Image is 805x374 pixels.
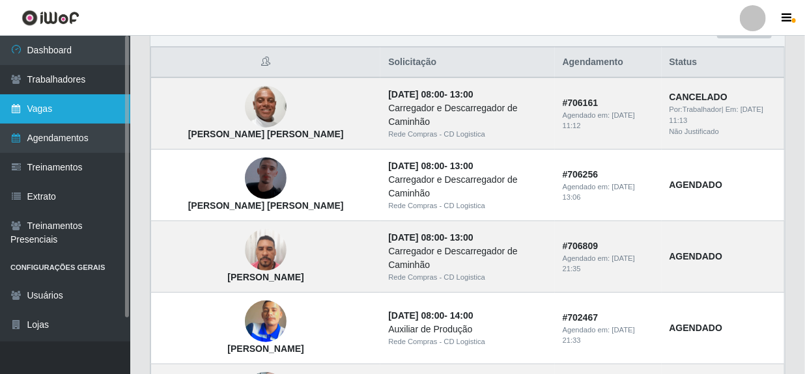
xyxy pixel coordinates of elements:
strong: # 706161 [563,98,599,108]
strong: # 706256 [563,169,599,180]
div: Agendado em: [563,181,654,204]
time: 13:00 [450,232,473,243]
img: CoreUI Logo [21,10,79,26]
strong: [PERSON_NAME] [PERSON_NAME] [188,129,344,139]
img: Robson Santos da Fonseca [245,70,287,144]
div: Rede Compras - CD Logistica [388,336,546,347]
th: Solicitação [380,47,554,78]
div: | Em: [670,104,777,126]
div: Agendado em: [563,325,654,347]
div: Rede Compras - CD Logistica [388,200,546,211]
div: Auxiliar de Produção [388,323,546,336]
time: [DATE] 08:00 [388,161,444,171]
div: Rede Compras - CD Logistica [388,272,546,283]
img: José Edimilson da Silva [245,222,287,278]
strong: - [388,232,473,243]
strong: - [388,161,473,171]
strong: AGENDADO [670,180,723,190]
strong: # 706809 [563,241,599,251]
div: Agendado em: [563,110,654,132]
div: Carregador e Descarregador de Caminhão [388,101,546,129]
strong: - [388,89,473,100]
th: Status [662,47,785,78]
strong: - [388,310,473,321]
time: [DATE] 08:00 [388,232,444,243]
img: Edson Barbosa Bezerra [245,141,287,215]
time: [DATE] 08:00 [388,310,444,321]
strong: [PERSON_NAME] [PERSON_NAME] [188,200,344,211]
div: Rede Compras - CD Logistica [388,129,546,140]
time: [DATE] 11:13 [670,105,764,124]
div: Carregador e Descarregador de Caminhão [388,173,546,200]
strong: CANCELADO [670,92,727,102]
span: Por: Trabalhador [670,105,722,113]
time: 13:00 [450,161,473,171]
strong: AGENDADO [670,251,723,261]
div: Carregador e Descarregador de Caminhão [388,245,546,272]
th: Agendamento [555,47,662,78]
strong: [PERSON_NAME] [227,272,304,282]
strong: # 702467 [563,312,599,323]
time: 13:00 [450,89,473,100]
div: Não Justificado [670,126,777,137]
div: Agendado em: [563,253,654,275]
img: Mikaécio da Silva Nascimento [245,285,287,359]
strong: AGENDADO [670,323,723,333]
time: [DATE] 08:00 [388,89,444,100]
strong: [PERSON_NAME] [227,343,304,354]
time: 14:00 [450,310,473,321]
